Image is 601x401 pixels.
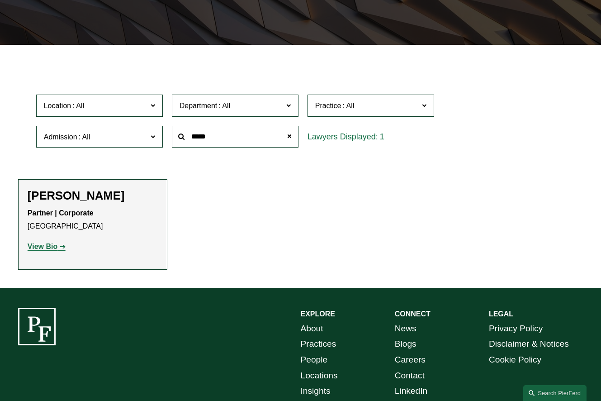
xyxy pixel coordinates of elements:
[301,310,335,318] strong: EXPLORE
[395,383,427,399] a: LinkedIn
[395,352,426,368] a: Careers
[395,368,425,384] a: Contact
[28,207,158,233] p: [GEOGRAPHIC_DATA]
[489,321,543,337] a: Privacy Policy
[380,132,384,141] span: 1
[28,189,158,203] h2: [PERSON_NAME]
[28,209,94,217] strong: Partner | Corporate
[489,352,541,368] a: Cookie Policy
[301,368,338,384] a: Locations
[28,243,57,250] strong: View Bio
[489,310,513,318] strong: LEGAL
[301,336,336,352] a: Practices
[523,385,587,401] a: Search this site
[489,336,569,352] a: Disclaimer & Notices
[28,243,66,250] a: View Bio
[180,102,218,110] span: Department
[315,102,341,110] span: Practice
[44,133,77,141] span: Admission
[44,102,71,110] span: Location
[395,336,416,352] a: Blogs
[395,310,431,318] strong: CONNECT
[301,321,323,337] a: About
[301,383,331,399] a: Insights
[301,352,328,368] a: People
[395,321,416,337] a: News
